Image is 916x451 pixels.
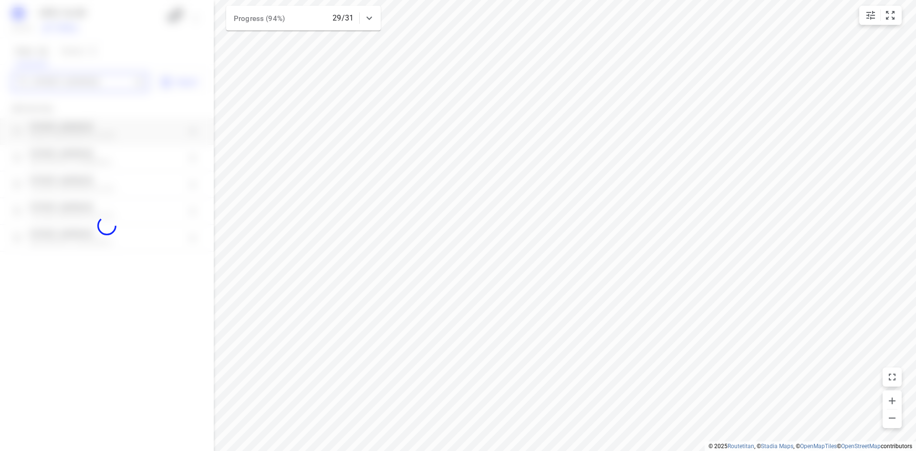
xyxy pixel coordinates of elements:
span: Progress (94%) [234,14,285,23]
a: Stadia Maps [761,443,793,450]
button: Map settings [861,6,880,25]
p: 29/31 [333,12,354,24]
div: Progress (94%)29/31 [226,6,381,31]
a: Routetitan [728,443,754,450]
a: OpenStreetMap [841,443,881,450]
div: small contained button group [859,6,902,25]
li: © 2025 , © , © © contributors [708,443,912,450]
a: OpenMapTiles [800,443,837,450]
